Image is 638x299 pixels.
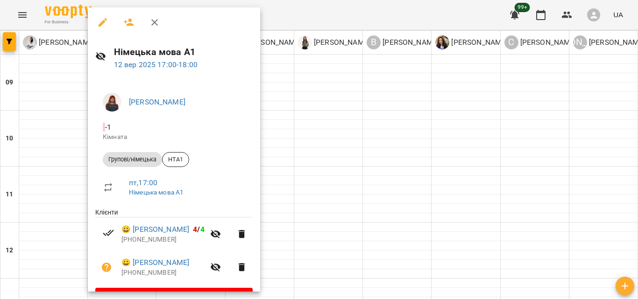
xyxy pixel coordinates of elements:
span: 4 [200,225,205,234]
p: [PHONE_NUMBER] [121,235,205,244]
svg: Візит сплачено [103,227,114,238]
span: НТА1 [163,155,189,164]
p: Кімната [103,132,245,142]
ul: Клієнти [95,208,253,287]
a: 😀 [PERSON_NAME] [121,257,189,268]
div: НТА1 [162,152,189,167]
a: пт , 17:00 [129,178,157,187]
span: 4 [193,225,197,234]
img: c6a71c4925c3ade040b4625a3a6297b8.jpg [103,93,121,111]
h6: Німецька мова А1 [114,45,253,59]
button: Візит ще не сплачено. Додати оплату? [95,256,118,278]
span: Групові/німецька [103,155,162,164]
span: - 1 [103,123,113,132]
p: [PHONE_NUMBER] [121,268,205,278]
a: 12 вер 2025 17:00-18:00 [114,60,198,69]
a: Німецька мова А1 [129,188,184,196]
a: [PERSON_NAME] [129,97,185,106]
b: / [193,225,204,234]
a: 😀 [PERSON_NAME] [121,224,189,235]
